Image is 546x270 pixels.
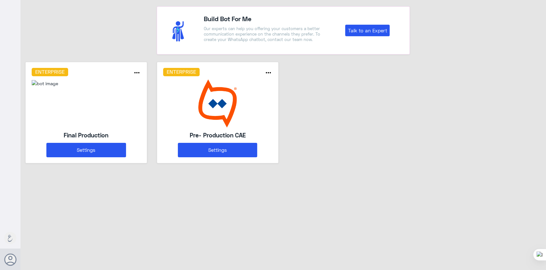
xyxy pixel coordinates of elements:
[178,131,257,140] h5: Pre- Production CAE
[204,26,320,42] p: Our experts can help you offering your customers a better communication experience on the channel...
[178,143,257,157] button: Settings
[265,69,272,77] i: more_horiz
[46,131,126,140] h5: Final Production
[133,69,141,77] i: more_horiz
[4,253,16,266] button: Avatar
[163,68,200,76] h6: Enterprise
[163,79,272,127] img: bot image
[32,68,68,76] h6: Enterprise
[133,69,141,78] button: more_horiz
[345,25,390,36] a: Talk to an Expert
[46,143,126,157] button: Settings
[265,69,272,78] button: more_horiz
[32,80,58,87] img: 118748111652893
[204,14,320,23] h4: Build Bot For Me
